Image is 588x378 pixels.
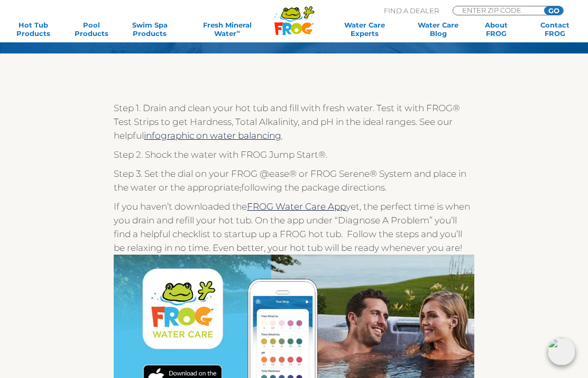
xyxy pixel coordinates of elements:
a: infographic on water balancing [144,130,281,141]
a: Fresh MineralWater∞ [186,21,269,38]
a: Water CareExperts [327,21,402,38]
sup: ∞ [236,29,240,34]
input: Zip Code Form [461,6,532,14]
p: If you haven’t downloaded the yet, the perfect time is when you drain and refill your hot tub. On... [114,200,474,255]
p: Find A Dealer [384,6,439,15]
p: Step 1. Drain and clean your hot tub and fill with fresh water. Test it with FROG® Test Strips to... [114,101,474,142]
a: Hot TubProducts [11,21,56,38]
img: openIcon [548,338,575,365]
span: , [240,182,241,193]
p: Step 2. Shock the water with FROG Jump Start®. [114,148,474,161]
a: ContactFROG [532,21,577,38]
a: Water CareBlog [416,21,461,38]
p: Step 3. Set the dial on your FROG @ease® or FROG Serene® System and place in the water or the app... [114,167,474,194]
a: PoolProducts [69,21,114,38]
a: AboutFROG [474,21,519,38]
input: GO [544,6,563,15]
a: Swim SpaProducts [127,21,173,38]
a: FROG Water Care App [247,201,346,212]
